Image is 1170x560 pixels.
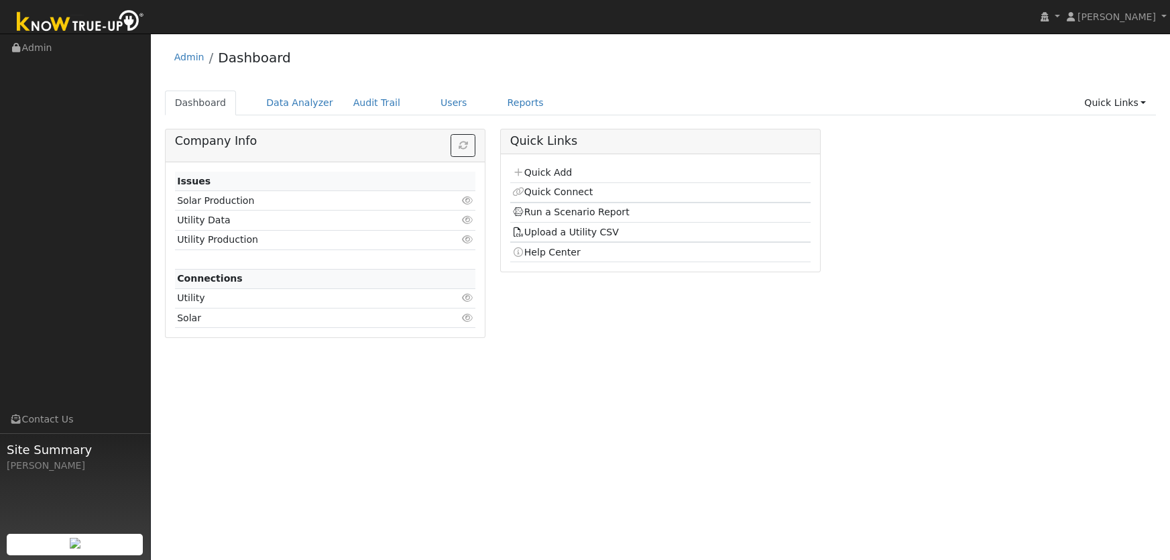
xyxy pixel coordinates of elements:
a: Users [430,91,477,115]
img: retrieve [70,538,80,549]
a: Quick Links [1074,91,1156,115]
td: Utility Data [175,211,427,230]
a: Reports [498,91,554,115]
td: Utility [175,288,427,308]
img: Know True-Up [10,7,151,38]
a: Run a Scenario Report [512,207,630,217]
span: Site Summary [7,441,143,459]
i: Click to view [461,235,473,244]
a: Admin [174,52,204,62]
a: Quick Connect [512,186,593,197]
strong: Issues [177,176,211,186]
a: Quick Add [512,167,572,178]
td: Solar [175,309,427,328]
i: Click to view [461,313,473,323]
a: Audit Trail [343,91,410,115]
i: Click to view [461,293,473,302]
strong: Connections [177,273,243,284]
i: Click to view [461,196,473,205]
a: Help Center [512,247,581,258]
td: Utility Production [175,230,427,249]
a: Data Analyzer [256,91,343,115]
i: Click to view [461,215,473,225]
h5: Company Info [175,134,476,148]
h5: Quick Links [510,134,811,148]
div: [PERSON_NAME] [7,459,143,473]
span: [PERSON_NAME] [1077,11,1156,22]
a: Dashboard [165,91,237,115]
a: Dashboard [218,50,291,66]
a: Upload a Utility CSV [512,227,619,237]
td: Solar Production [175,191,427,211]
